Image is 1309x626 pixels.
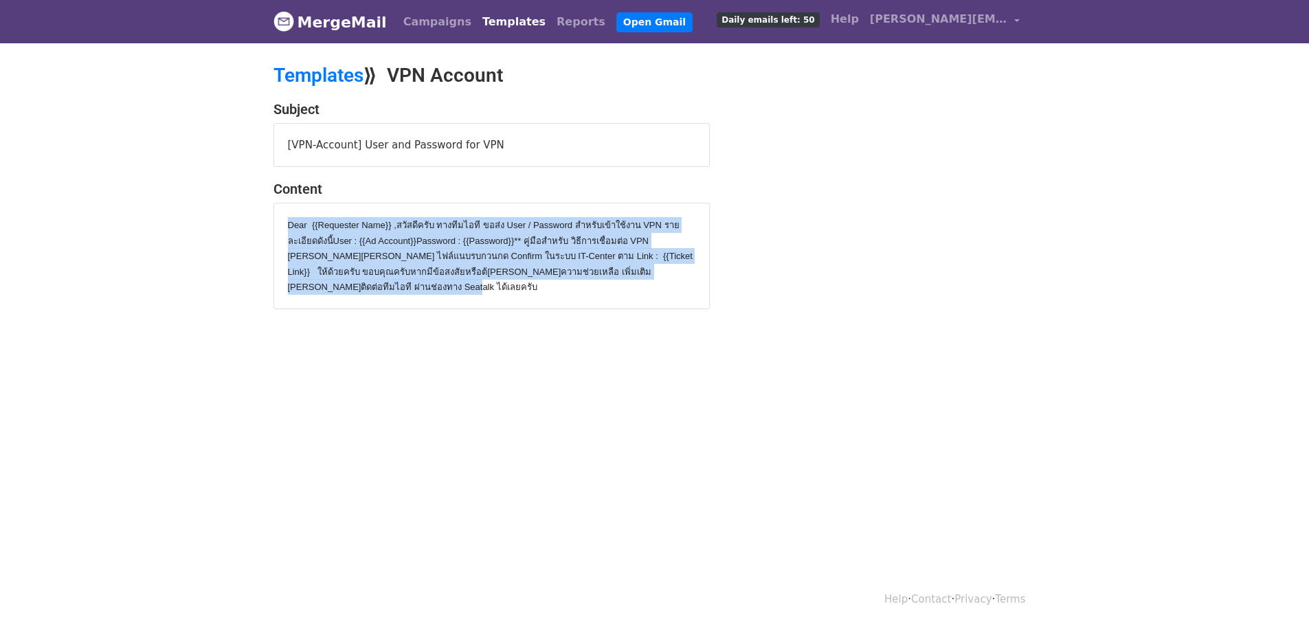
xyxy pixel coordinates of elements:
span: Password : {{Password}} [416,236,514,246]
a: Reports [551,8,611,36]
img: MergeMail logo [273,11,294,32]
a: MergeMail [273,8,387,36]
span: Dear {{Requester Name}} , [288,220,396,230]
a: Templates [477,8,551,36]
h4: Subject [273,101,710,118]
span: Daily emails left: 50 [717,12,819,27]
a: Templates [273,64,363,87]
span: สวัสดีครับ ทางทีมไอที ขอส่ง User / Password สำหรับเข้าใช้งาน VPN รายละเอียดดังนี้ [288,220,680,246]
a: Help [884,593,908,605]
a: Open Gmail [616,12,693,32]
a: Contact [911,593,951,605]
div: [VPN-Account] User and Password for VPN [274,124,709,167]
a: Terms [995,593,1025,605]
span: รบกวนกด Confirm ในระบบ IT-Center ตาม Link : {{Ticket Link}} ให้ด้วยครับ ขอบคุณครับ [288,251,693,277]
a: Campaigns [398,8,477,36]
span: [PERSON_NAME][EMAIL_ADDRESS][DOMAIN_NAME] [870,11,1007,27]
span: ** คู่มือสำหรับ วิธีการเชื่อมต่อ VPN [PERSON_NAME][PERSON_NAME] ไฟล์แนบ [288,236,649,262]
a: [PERSON_NAME][EMAIL_ADDRESS][DOMAIN_NAME] [864,5,1025,38]
a: Privacy [954,593,992,605]
h4: Content [273,181,710,197]
span: User : {{Ad Account}} [333,236,416,246]
a: Help [825,5,864,33]
a: Daily emails left: 50 [711,5,825,33]
span: หากมีข้อสงสัยหรือต้ [410,267,487,277]
h2: ⟫ VPN Account [273,64,775,87]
